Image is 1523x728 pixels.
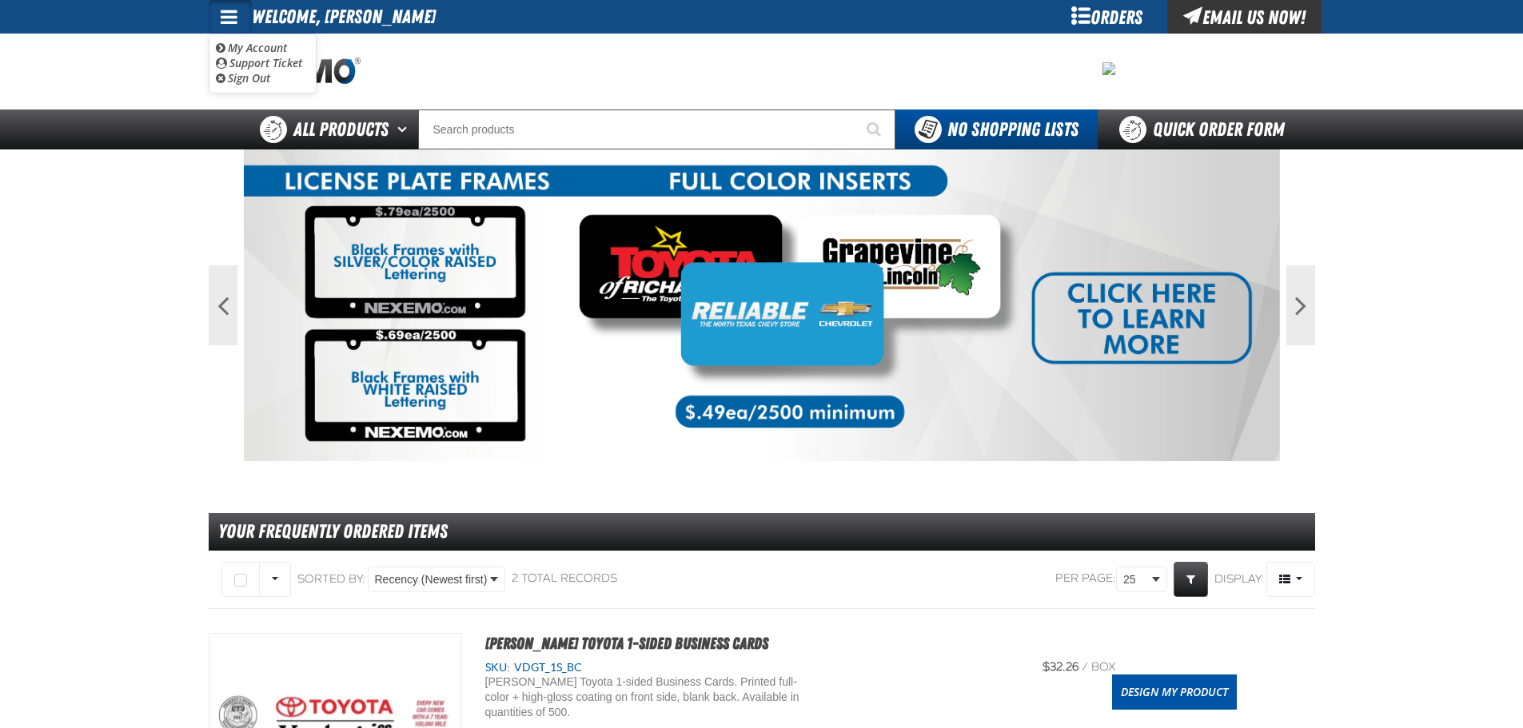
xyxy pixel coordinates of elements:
span: $32.26 [1043,660,1078,674]
button: You do not have available Shopping Lists. Open to Create a New List [895,109,1098,149]
a: Expand or Collapse Grid Filters [1174,562,1208,597]
span: Recency (Newest first) [375,571,488,588]
span: 25 [1123,571,1149,588]
img: LP Frames-Inserts [244,149,1280,461]
button: 2 of 2 [765,447,773,455]
button: Rows selection options [259,562,291,597]
span: All Products [293,115,389,144]
span: Sorted By: [297,571,365,585]
span: Display: [1214,571,1264,585]
span: No Shopping Lists [947,118,1078,141]
div: [PERSON_NAME] Toyota 1-sided Business Cards. Printed full-color + high-gloss coating on front sid... [485,674,802,720]
span: Product Grid Views Toolbar [1267,563,1314,596]
img: 2478c7e4e0811ca5ea97a8c95d68d55a.jpeg [1102,62,1115,75]
button: Next [1286,265,1315,345]
a: Sign Out [216,70,270,86]
span: / [1082,660,1088,674]
span: Per page: [1055,571,1116,587]
input: Search [418,109,895,149]
a: Support Ticket [216,55,302,70]
span: box [1091,660,1115,674]
button: 1 of 2 [751,447,759,455]
div: Your Frequently Ordered Items [209,513,1315,551]
span: VDGT_1S_BC [510,661,582,674]
div: 2 total records [512,571,617,587]
button: Open All Products pages [392,109,418,149]
a: Quick Order Form [1098,109,1314,149]
button: Previous [209,265,237,345]
button: Start Searching [855,109,895,149]
button: Product Grid Views Toolbar [1266,562,1315,597]
a: My Account [216,40,287,55]
div: SKU: [485,660,1013,675]
a: [PERSON_NAME] Toyota 1-sided Business Cards [485,634,768,653]
a: Design My Product [1112,674,1237,710]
